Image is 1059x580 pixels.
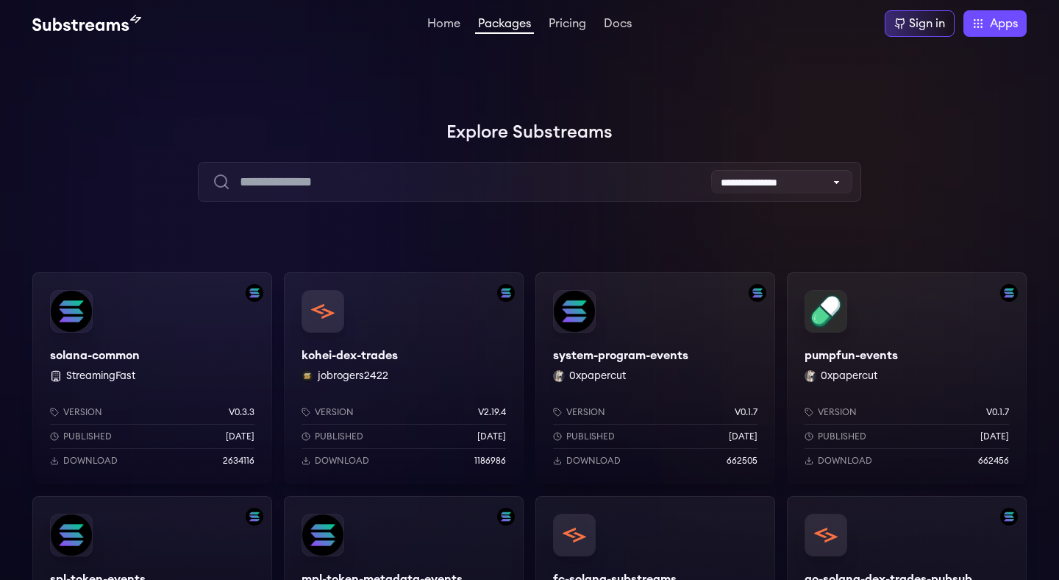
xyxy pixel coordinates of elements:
[546,18,589,32] a: Pricing
[1000,284,1018,302] img: Filter by solana network
[475,18,534,34] a: Packages
[66,369,135,383] button: StreamingFast
[566,406,605,418] p: Version
[787,272,1027,484] a: Filter by solana networkpumpfun-eventspumpfun-events0xpapercut 0xpapercutVersionv0.1.7Published[D...
[474,455,506,467] p: 1186986
[601,18,635,32] a: Docs
[818,406,857,418] p: Version
[990,15,1018,32] span: Apps
[229,406,254,418] p: v0.3.3
[569,369,626,383] button: 0xpapercut
[63,406,102,418] p: Version
[315,431,363,442] p: Published
[566,431,615,442] p: Published
[978,455,1009,467] p: 662456
[818,455,872,467] p: Download
[497,508,515,526] img: Filter by solana network
[749,284,766,302] img: Filter by solana network
[246,284,263,302] img: Filter by solana network
[727,455,757,467] p: 662505
[318,369,388,383] button: jobrogers2422
[986,406,1009,418] p: v0.1.7
[980,431,1009,442] p: [DATE]
[821,369,877,383] button: 0xpapercut
[63,455,118,467] p: Download
[223,455,254,467] p: 2634116
[566,455,621,467] p: Download
[226,431,254,442] p: [DATE]
[315,406,354,418] p: Version
[424,18,463,32] a: Home
[32,15,141,32] img: Substream's logo
[735,406,757,418] p: v0.1.7
[885,10,955,37] a: Sign in
[818,431,866,442] p: Published
[497,284,515,302] img: Filter by solana network
[535,272,775,484] a: Filter by solana networksystem-program-eventssystem-program-events0xpapercut 0xpapercutVersionv0....
[315,455,369,467] p: Download
[63,431,112,442] p: Published
[284,272,524,484] a: Filter by solana networkkohei-dex-tradeskohei-dex-tradesjobrogers2422 jobrogers2422Versionv2.19.4...
[32,272,272,484] a: Filter by solana networksolana-commonsolana-common StreamingFastVersionv0.3.3Published[DATE]Downl...
[477,431,506,442] p: [DATE]
[1000,508,1018,526] img: Filter by solana network
[478,406,506,418] p: v2.19.4
[909,15,945,32] div: Sign in
[729,431,757,442] p: [DATE]
[32,118,1027,147] h1: Explore Substreams
[246,508,263,526] img: Filter by solana network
